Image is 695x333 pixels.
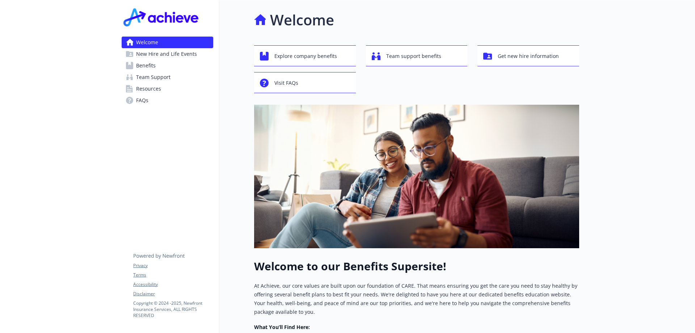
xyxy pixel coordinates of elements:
span: Visit FAQs [274,76,298,90]
a: Terms [133,272,213,278]
a: New Hire and Life Events [122,48,213,60]
a: Benefits [122,60,213,71]
button: Visit FAQs [254,72,356,93]
a: Accessibility [133,281,213,288]
a: Team Support [122,71,213,83]
h1: Welcome to our Benefits Supersite! [254,260,579,273]
a: Welcome [122,37,213,48]
strong: What You’ll Find Here: [254,324,310,330]
span: Team Support [136,71,170,83]
h1: Welcome [270,9,334,31]
img: overview page banner [254,105,579,248]
button: Get new hire information [477,45,579,66]
a: Privacy [133,262,213,269]
a: FAQs [122,95,213,106]
a: Disclaimer [133,291,213,297]
span: Benefits [136,60,156,71]
p: At Achieve, our core values are built upon our foundation of CARE. That means ensuring you get th... [254,282,579,316]
span: Welcome [136,37,158,48]
span: Explore company benefits [274,49,337,63]
p: Copyright © 2024 - 2025 , Newfront Insurance Services, ALL RIGHTS RESERVED [133,300,213,319]
button: Explore company benefits [254,45,356,66]
span: Resources [136,83,161,95]
span: New Hire and Life Events [136,48,197,60]
span: Get new hire information [498,49,559,63]
span: Team support benefits [386,49,441,63]
button: Team support benefits [366,45,468,66]
span: FAQs [136,95,148,106]
a: Resources [122,83,213,95]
